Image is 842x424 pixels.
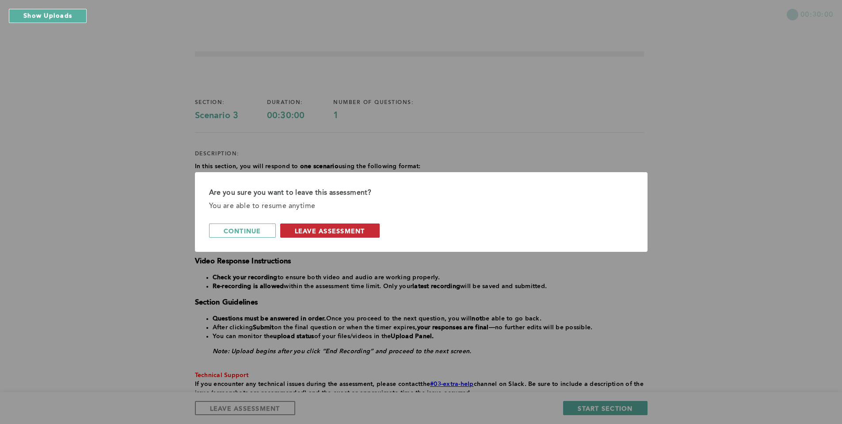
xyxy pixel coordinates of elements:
[224,227,261,235] span: continue
[209,200,633,213] div: You are able to resume anytime
[280,224,380,238] button: leave assessment
[209,186,633,200] div: Are you sure you want to leave this assessment?
[209,224,276,238] button: continue
[295,227,365,235] span: leave assessment
[9,9,87,23] button: Show Uploads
